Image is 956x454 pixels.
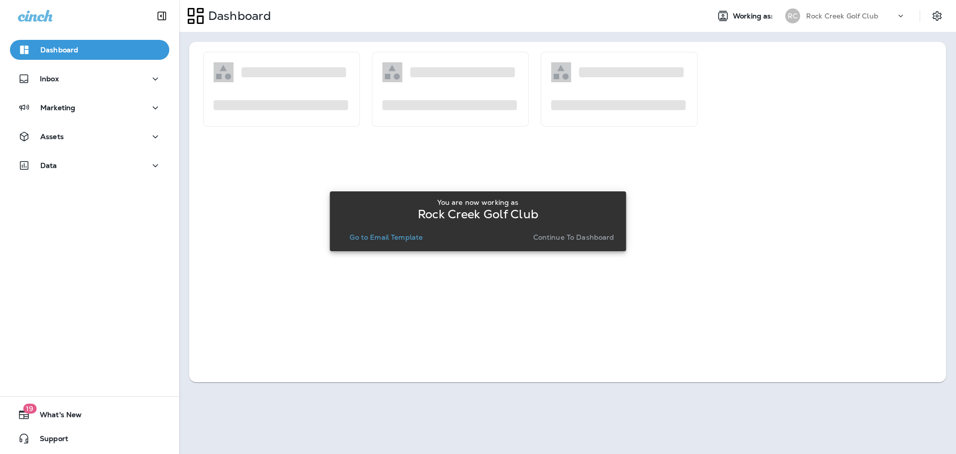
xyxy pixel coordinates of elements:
button: Go to Email Template [346,230,427,244]
button: Continue to Dashboard [529,230,618,244]
p: Go to Email Template [350,233,423,241]
div: RC [785,8,800,23]
span: 19 [23,404,36,414]
span: What's New [30,411,82,423]
button: Inbox [10,69,169,89]
span: Working as: [733,12,775,20]
p: Dashboard [40,46,78,54]
button: Settings [928,7,946,25]
button: Data [10,155,169,175]
button: Assets [10,127,169,147]
p: Dashboard [204,8,271,23]
span: Support [30,435,68,447]
button: Collapse Sidebar [148,6,176,26]
p: Rock Creek Golf Club [418,210,538,218]
p: Assets [40,133,64,141]
p: You are now working as [437,198,518,206]
p: Rock Creek Golf Club [806,12,878,20]
p: Inbox [40,75,59,83]
p: Continue to Dashboard [533,233,614,241]
button: 19What's New [10,405,169,425]
button: Marketing [10,98,169,118]
button: Support [10,429,169,449]
p: Data [40,161,57,169]
button: Dashboard [10,40,169,60]
p: Marketing [40,104,75,112]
